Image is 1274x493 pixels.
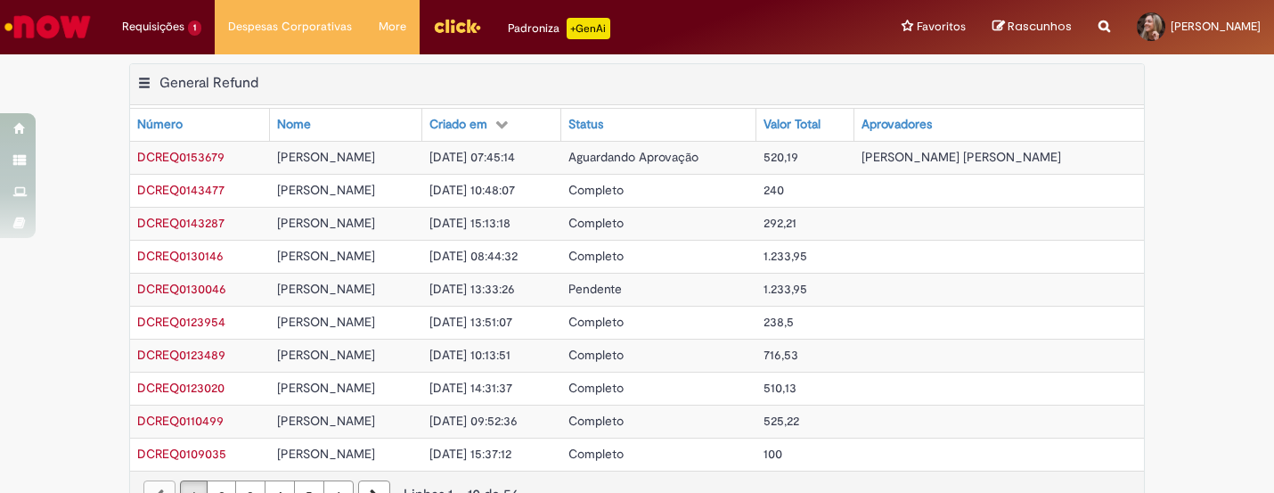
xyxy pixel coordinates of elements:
[137,149,225,165] a: Abrir Registro: DCREQ0153679
[137,380,225,396] a: Abrir Registro: DCREQ0123020
[764,149,798,165] span: 520,19
[568,281,622,297] span: Pendente
[764,380,796,396] span: 510,13
[137,281,226,297] span: DCREQ0130046
[277,149,375,165] span: [PERSON_NAME]
[2,9,94,45] img: ServiceNow
[277,248,375,264] span: [PERSON_NAME]
[137,347,225,363] span: DCREQ0123489
[568,413,624,429] span: Completo
[764,116,821,134] div: Valor Total
[429,248,518,264] span: [DATE] 08:44:32
[568,314,624,330] span: Completo
[429,182,515,198] span: [DATE] 10:48:07
[137,149,225,165] span: DCREQ0153679
[137,314,225,330] a: Abrir Registro: DCREQ0123954
[1171,19,1261,34] span: [PERSON_NAME]
[429,347,510,363] span: [DATE] 10:13:51
[137,215,225,231] a: Abrir Registro: DCREQ0143287
[137,446,226,462] a: Abrir Registro: DCREQ0109035
[764,182,784,198] span: 240
[277,215,375,231] span: [PERSON_NAME]
[429,446,511,462] span: [DATE] 15:37:12
[764,446,782,462] span: 100
[429,116,487,134] div: Criado em
[764,314,794,330] span: 238,5
[568,347,624,363] span: Completo
[568,446,624,462] span: Completo
[137,446,226,462] span: DCREQ0109035
[862,116,932,134] div: Aprovadores
[429,413,518,429] span: [DATE] 09:52:36
[137,380,225,396] span: DCREQ0123020
[764,248,807,264] span: 1.233,95
[137,347,225,363] a: Abrir Registro: DCREQ0123489
[992,19,1072,36] a: Rascunhos
[137,215,225,231] span: DCREQ0143287
[567,18,610,39] p: +GenAi
[137,248,224,264] span: DCREQ0130146
[277,281,375,297] span: [PERSON_NAME]
[159,74,258,92] h2: General Refund
[429,281,515,297] span: [DATE] 13:33:26
[862,149,1061,165] span: [PERSON_NAME] [PERSON_NAME]
[568,215,624,231] span: Completo
[228,18,352,36] span: Despesas Corporativas
[137,413,224,429] a: Abrir Registro: DCREQ0110499
[277,413,375,429] span: [PERSON_NAME]
[429,215,510,231] span: [DATE] 15:13:18
[277,347,375,363] span: [PERSON_NAME]
[137,74,151,97] button: General Refund Menu de contexto
[764,215,796,231] span: 292,21
[568,182,624,198] span: Completo
[137,248,224,264] a: Abrir Registro: DCREQ0130146
[429,149,515,165] span: [DATE] 07:45:14
[433,12,481,39] img: click_logo_yellow_360x200.png
[568,380,624,396] span: Completo
[379,18,406,36] span: More
[764,413,799,429] span: 525,22
[188,21,201,36] span: 1
[568,149,698,165] span: Aguardando Aprovação
[764,347,798,363] span: 716,53
[508,18,610,39] div: Padroniza
[137,182,225,198] span: DCREQ0143477
[277,182,375,198] span: [PERSON_NAME]
[122,18,184,36] span: Requisições
[137,116,183,134] div: Número
[277,446,375,462] span: [PERSON_NAME]
[764,281,807,297] span: 1.233,95
[277,314,375,330] span: [PERSON_NAME]
[917,18,966,36] span: Favoritos
[277,380,375,396] span: [PERSON_NAME]
[137,314,225,330] span: DCREQ0123954
[429,380,512,396] span: [DATE] 14:31:37
[568,248,624,264] span: Completo
[1008,18,1072,35] span: Rascunhos
[429,314,512,330] span: [DATE] 13:51:07
[137,281,226,297] a: Abrir Registro: DCREQ0130046
[568,116,603,134] div: Status
[137,182,225,198] a: Abrir Registro: DCREQ0143477
[137,413,224,429] span: DCREQ0110499
[277,116,311,134] div: Nome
